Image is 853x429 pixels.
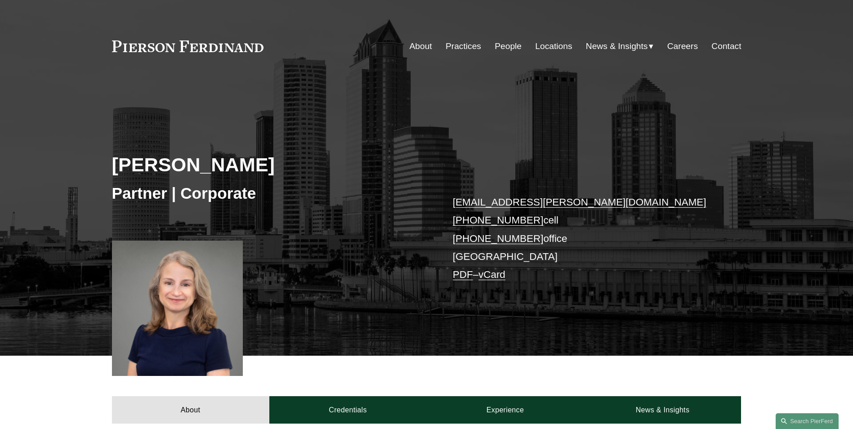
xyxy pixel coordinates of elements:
a: [PHONE_NUMBER] [453,233,544,244]
a: News & Insights [584,396,741,423]
a: Search this site [776,413,839,429]
a: About [112,396,269,423]
a: About [410,38,432,55]
p: cell office [GEOGRAPHIC_DATA] – [453,193,715,284]
a: People [495,38,522,55]
h2: [PERSON_NAME] [112,153,427,176]
a: PDF [453,269,473,280]
a: vCard [478,269,505,280]
a: Contact [711,38,741,55]
a: folder dropdown [586,38,654,55]
a: Experience [427,396,584,423]
a: Careers [667,38,698,55]
h3: Partner | Corporate [112,183,427,203]
a: Practices [446,38,481,55]
a: Credentials [269,396,427,423]
a: [EMAIL_ADDRESS][PERSON_NAME][DOMAIN_NAME] [453,197,706,208]
a: Locations [535,38,572,55]
a: [PHONE_NUMBER] [453,214,544,226]
span: News & Insights [586,39,648,54]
